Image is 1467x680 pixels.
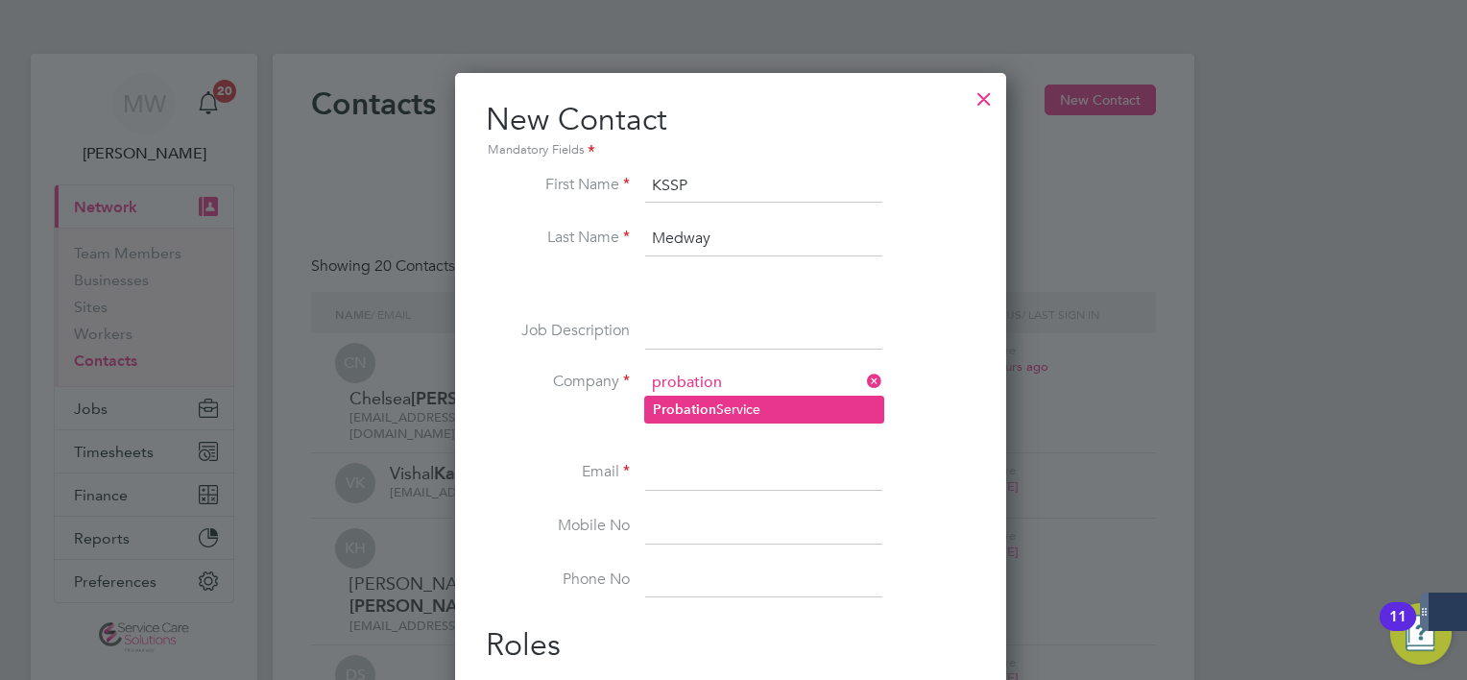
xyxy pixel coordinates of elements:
input: Search for... [645,369,882,398]
label: First Name [486,175,630,195]
button: Open Resource Center, 11 new notifications [1390,603,1452,665]
div: 11 [1389,617,1407,642]
label: Company [486,372,630,392]
label: Last Name [486,228,630,248]
label: Job Description [486,321,630,341]
li: Service [645,397,883,423]
div: Mandatory Fields [486,140,975,161]
h2: New Contact [486,100,975,161]
label: Phone No [486,570,630,590]
label: Email [486,462,630,482]
label: Mobile No [486,516,630,536]
b: Probation [653,401,716,418]
h2: Roles [486,625,975,666]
